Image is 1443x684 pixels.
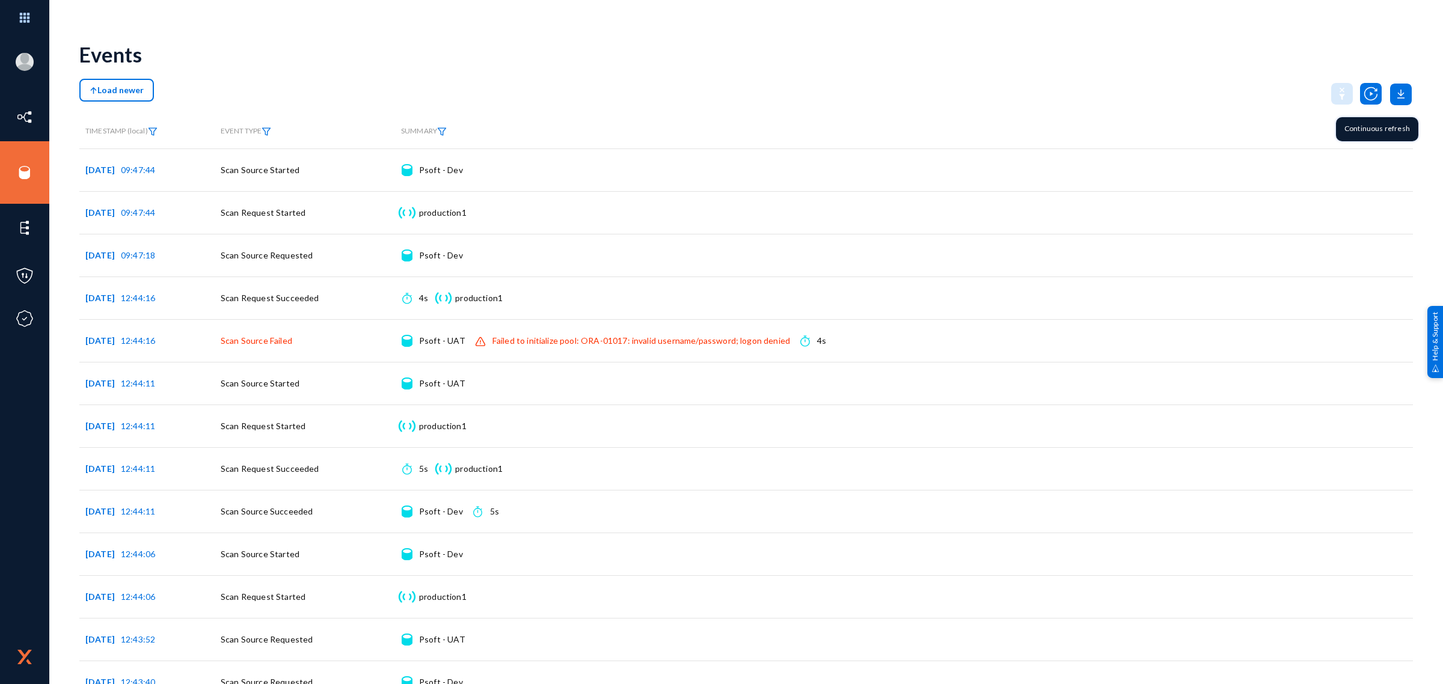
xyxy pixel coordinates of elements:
[79,42,142,67] div: Events
[85,421,121,431] span: [DATE]
[419,548,463,560] div: Psoft - Dev
[121,591,155,602] span: 12:44:06
[262,127,271,136] img: icon-filter.svg
[419,591,467,603] div: production1
[16,310,34,328] img: icon-compliance.svg
[419,335,465,347] div: Psoft - UAT
[7,5,43,31] img: app launcher
[85,293,121,303] span: [DATE]
[79,79,154,102] button: Load newer
[85,506,121,516] span: [DATE]
[402,335,412,347] img: icon-source.svg
[221,463,319,474] span: Scan Request Succeeded
[397,207,417,219] img: icon-sensor.svg
[85,549,121,559] span: [DATE]
[16,163,34,182] img: icon-sources.svg
[221,591,305,602] span: Scan Request Started
[402,164,412,176] img: icon-source.svg
[221,165,299,175] span: Scan Source Started
[85,126,158,135] span: TIMESTAMP (local)
[85,378,121,388] span: [DATE]
[16,53,34,71] img: blank-profile-picture.png
[800,335,809,347] img: icon-time.svg
[817,335,826,347] div: 4s
[121,634,155,644] span: 12:43:52
[85,335,121,346] span: [DATE]
[473,505,482,518] img: icon-time.svg
[121,165,155,175] span: 09:47:44
[434,463,453,475] img: icon-sensor.svg
[402,505,412,518] img: icon-source.svg
[402,463,411,475] img: icon-time.svg
[419,463,428,475] div: 5s
[402,634,412,646] img: icon-source.svg
[419,420,467,432] div: production1
[490,505,499,518] div: 5s
[121,250,155,260] span: 09:47:18
[85,463,121,474] span: [DATE]
[148,127,158,136] img: icon-filter.svg
[221,293,319,303] span: Scan Request Succeeded
[397,591,417,603] img: icon-sensor.svg
[16,267,34,285] img: icon-policies.svg
[402,292,411,304] img: icon-time.svg
[455,463,503,475] div: production1
[221,506,313,516] span: Scan Source Succeeded
[221,207,305,218] span: Scan Request Started
[402,249,412,261] img: icon-source.svg
[121,421,155,431] span: 12:44:11
[1432,364,1439,372] img: help_support.svg
[1360,83,1382,105] img: icon-utility-autoscan.svg
[419,292,428,304] div: 4s
[221,421,305,431] span: Scan Request Started
[121,549,155,559] span: 12:44:06
[85,591,121,602] span: [DATE]
[16,219,34,237] img: icon-elements.svg
[402,548,412,560] img: icon-source.svg
[121,335,155,346] span: 12:44:16
[16,108,34,126] img: icon-inventory.svg
[90,85,144,95] span: Load newer
[221,335,292,346] span: Scan Source Failed
[397,420,417,432] img: icon-sensor.svg
[85,634,121,644] span: [DATE]
[121,506,155,516] span: 12:44:11
[85,165,121,175] span: [DATE]
[437,127,447,136] img: icon-filter.svg
[1427,306,1443,378] div: Help & Support
[221,250,313,260] span: Scan Source Requested
[455,292,503,304] div: production1
[121,463,155,474] span: 12:44:11
[1336,117,1418,141] div: Continuous refresh
[402,377,412,389] img: icon-source.svg
[221,378,299,388] span: Scan Source Started
[85,207,121,218] span: [DATE]
[419,505,463,518] div: Psoft - Dev
[221,127,271,136] span: EVENT TYPE
[121,378,155,388] span: 12:44:11
[401,126,447,135] span: SUMMARY
[434,292,453,304] img: icon-sensor.svg
[121,207,155,218] span: 09:47:44
[419,249,463,261] div: Psoft - Dev
[90,87,97,95] img: icon-arrow-above.svg
[419,207,467,219] div: production1
[121,293,155,303] span: 12:44:16
[85,250,121,260] span: [DATE]
[419,164,463,176] div: Psoft - Dev
[221,549,299,559] span: Scan Source Started
[419,634,465,646] div: Psoft - UAT
[492,335,790,347] div: Failed to initialize pool: ORA-01017: invalid username/password; logon denied
[221,634,313,644] span: Scan Source Requested
[419,377,465,389] div: Psoft - UAT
